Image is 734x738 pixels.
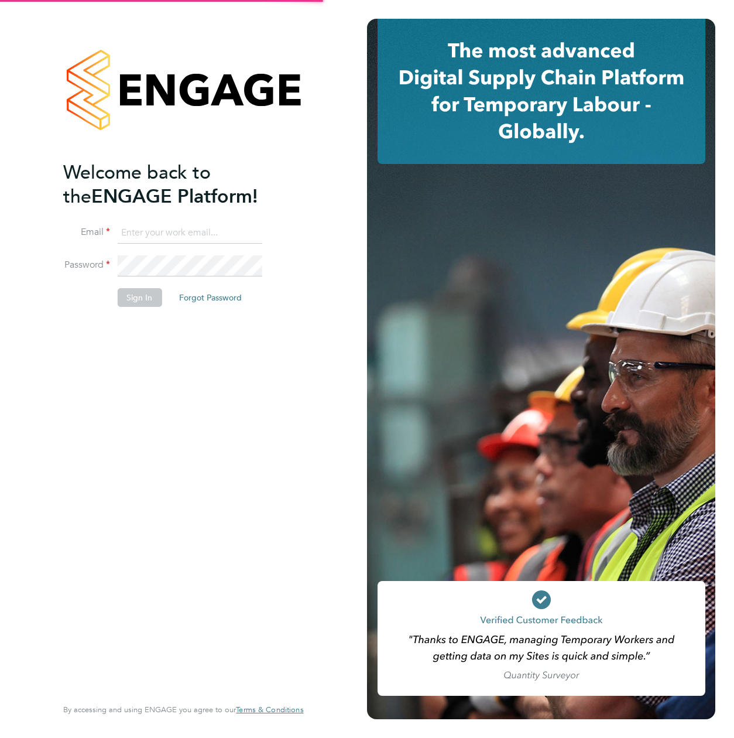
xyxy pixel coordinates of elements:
[236,705,303,715] a: Terms & Conditions
[236,705,303,715] span: Terms & Conditions
[170,288,251,307] button: Forgot Password
[63,705,303,715] span: By accessing and using ENGAGE you agree to our
[63,160,291,209] h2: ENGAGE Platform!
[63,259,110,271] label: Password
[63,226,110,238] label: Email
[63,161,211,208] span: Welcome back to the
[117,288,162,307] button: Sign In
[117,223,262,244] input: Enter your work email...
